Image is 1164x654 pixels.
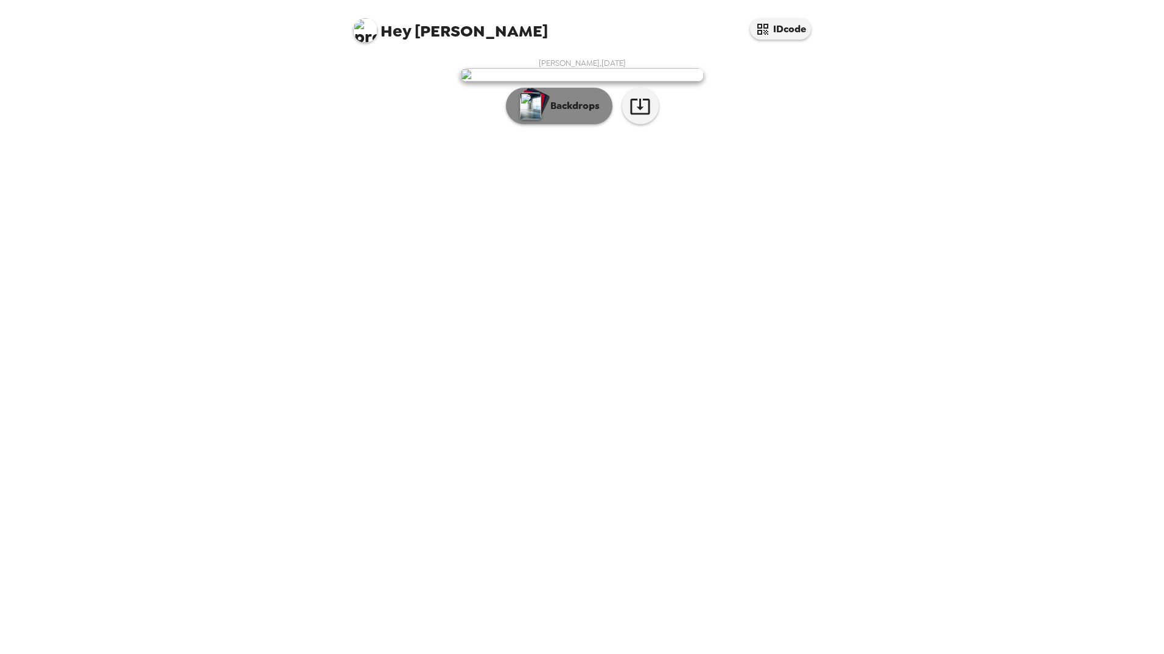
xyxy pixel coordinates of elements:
[460,68,704,82] img: user
[353,12,548,40] span: [PERSON_NAME]
[544,99,600,113] p: Backdrops
[539,58,626,68] span: [PERSON_NAME] , [DATE]
[506,88,612,124] button: Backdrops
[750,18,811,40] button: IDcode
[353,18,377,43] img: profile pic
[380,20,411,42] span: Hey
